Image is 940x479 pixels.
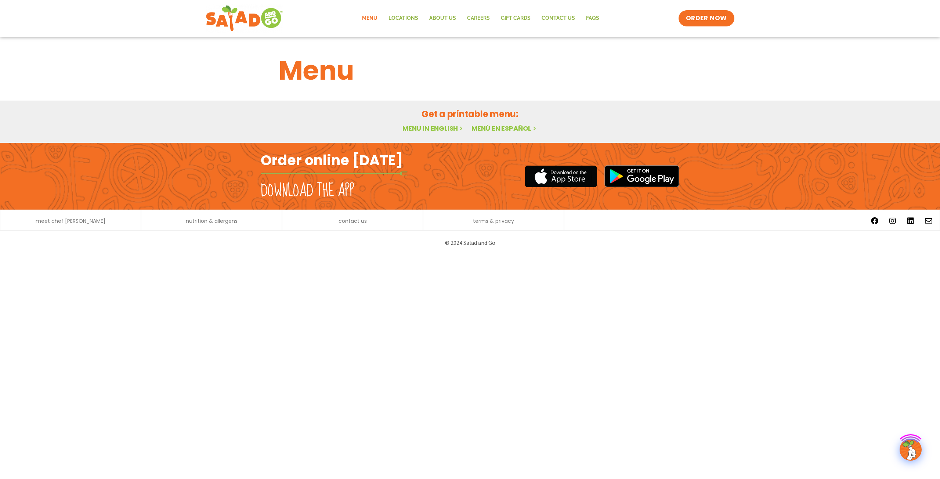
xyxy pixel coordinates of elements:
a: Menú en español [471,124,538,133]
h1: Menu [279,51,661,90]
h2: Get a printable menu: [279,108,661,120]
nav: Menu [357,10,605,27]
span: ORDER NOW [686,14,727,23]
p: © 2024 Salad and Go [264,238,676,248]
a: contact us [339,218,367,224]
img: google_play [604,165,679,187]
a: Locations [383,10,424,27]
a: nutrition & allergens [186,218,238,224]
h2: Download the app [261,181,354,201]
a: Careers [462,10,495,27]
a: Contact Us [536,10,581,27]
a: GIFT CARDS [495,10,536,27]
a: FAQs [581,10,605,27]
a: meet chef [PERSON_NAME] [36,218,105,224]
a: ORDER NOW [679,10,734,26]
h2: Order online [DATE] [261,151,403,169]
img: appstore [525,164,597,188]
a: About Us [424,10,462,27]
a: Menu in English [402,124,464,133]
a: terms & privacy [473,218,514,224]
img: new-SAG-logo-768×292 [206,4,283,33]
a: Menu [357,10,383,27]
img: fork [261,171,408,175]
